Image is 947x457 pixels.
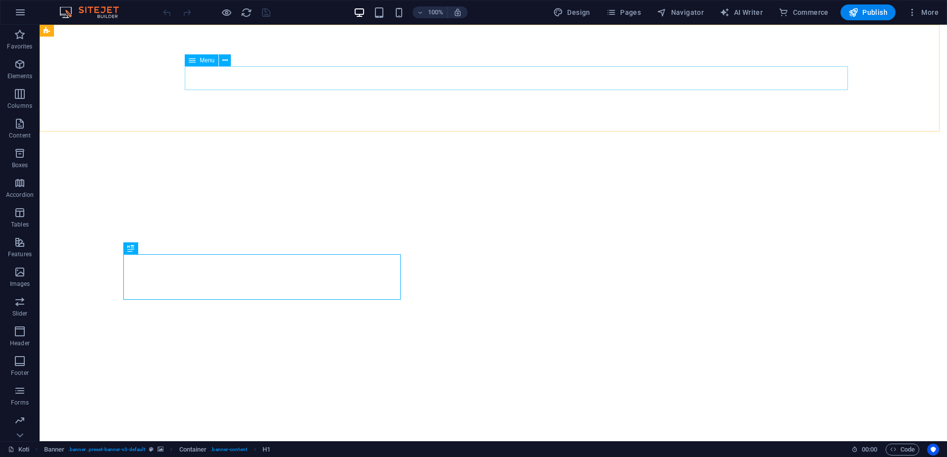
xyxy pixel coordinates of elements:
[179,444,207,456] span: Click to select. Double-click to edit
[720,7,763,17] span: AI Writer
[10,280,30,288] p: Images
[11,369,29,377] p: Footer
[7,43,32,50] p: Favorites
[549,4,594,20] button: Design
[903,4,943,20] button: More
[453,8,462,17] i: On resize automatically adjust zoom level to fit chosen device.
[44,444,65,456] span: Click to select. Double-click to edit
[10,339,30,347] p: Header
[553,7,590,17] span: Design
[890,444,915,456] span: Code
[241,7,252,18] i: Reload page
[158,447,163,452] i: This element contains a background
[427,6,443,18] h6: 100%
[9,132,31,139] p: Content
[220,6,232,18] button: Click here to leave preview mode and continue editing
[263,444,270,456] span: Click to select. Double-click to edit
[44,444,271,456] nav: breadcrumb
[210,444,247,456] span: . banner-content
[413,6,448,18] button: 100%
[6,191,34,199] p: Accordion
[775,4,833,20] button: Commerce
[549,4,594,20] div: Design (Ctrl+Alt+Y)
[862,444,877,456] span: 00 00
[927,444,939,456] button: Usercentrics
[11,221,29,228] p: Tables
[602,4,645,20] button: Pages
[907,7,939,17] span: More
[716,4,767,20] button: AI Writer
[657,7,704,17] span: Navigator
[7,102,32,110] p: Columns
[869,446,870,453] span: :
[8,444,29,456] a: Click to cancel selection. Double-click to open Pages
[848,7,888,17] span: Publish
[57,6,131,18] img: Editor Logo
[11,399,29,407] p: Forms
[7,72,33,80] p: Elements
[851,444,878,456] h6: Session time
[12,310,28,318] p: Slider
[240,6,252,18] button: reload
[606,7,641,17] span: Pages
[841,4,895,20] button: Publish
[653,4,708,20] button: Navigator
[886,444,919,456] button: Code
[6,428,33,436] p: Marketing
[12,161,28,169] p: Boxes
[779,7,829,17] span: Commerce
[149,447,154,452] i: This element is a customizable preset
[8,250,32,258] p: Features
[68,444,145,456] span: . banner .preset-banner-v3-default
[200,57,214,63] span: Menu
